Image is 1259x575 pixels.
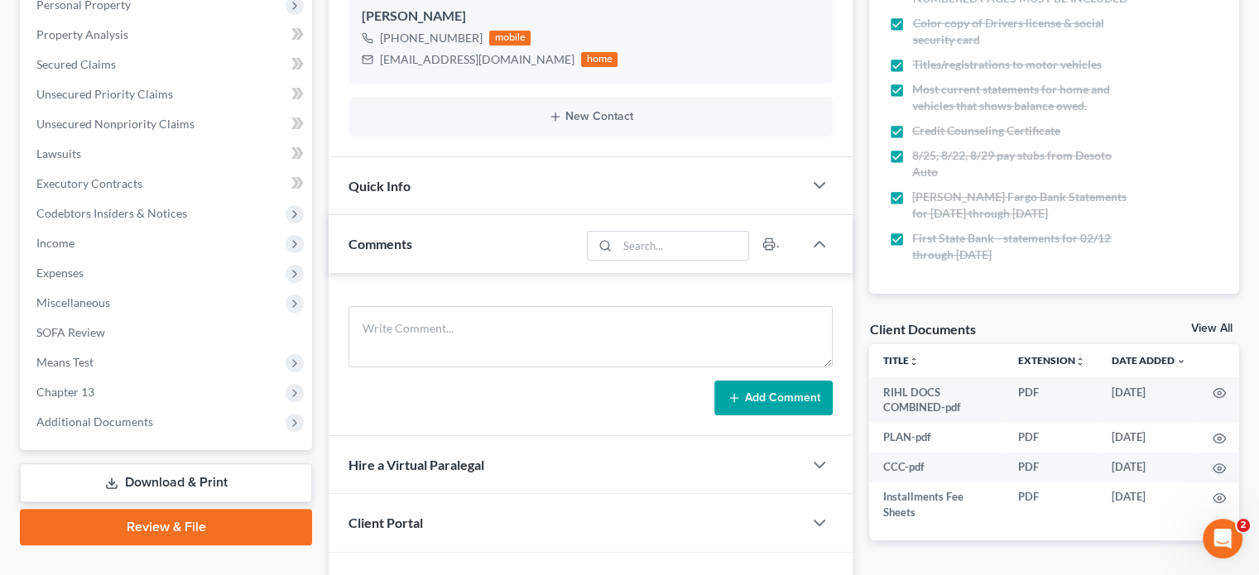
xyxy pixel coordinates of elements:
td: [DATE] [1098,377,1199,423]
td: [DATE] [1098,482,1199,528]
div: mobile [489,31,531,46]
a: SOFA Review [23,318,312,347]
td: RIHL DOCS COMBINED-pdf [869,377,1005,423]
td: PDF [1005,482,1098,528]
span: First State Bank - statements for 02/12 through [DATE] [912,230,1132,263]
td: [DATE] [1098,453,1199,482]
span: Comments [348,236,412,252]
span: Chapter 13 [36,385,94,399]
span: 8/25, 8/22, 8/29 pay stubs from Desoto Auto [912,147,1132,180]
span: Unsecured Nonpriority Claims [36,117,195,131]
span: Expenses [36,266,84,280]
span: SOFA Review [36,325,105,339]
i: expand_more [1176,357,1186,367]
span: Codebtors Insiders & Notices [36,206,187,220]
span: Client Portal [348,515,423,530]
input: Search... [617,232,749,260]
iframe: Intercom live chat [1203,519,1242,558]
a: Review & File [20,509,312,545]
a: Property Analysis [23,20,312,50]
a: Date Added expand_more [1112,354,1186,367]
span: Property Analysis [36,27,128,41]
td: Installments Fee Sheets [869,482,1005,528]
span: Most current statements for home and vehicles that shows balance owed. [912,81,1132,114]
span: Quick Info [348,178,411,194]
i: unfold_more [1075,357,1085,367]
span: 2 [1237,519,1250,532]
span: Secured Claims [36,57,116,71]
span: Means Test [36,355,94,369]
span: Additional Documents [36,414,153,429]
button: New Contact [362,110,819,123]
div: [PHONE_NUMBER] [380,30,483,46]
a: Secured Claims [23,50,312,79]
span: Color copy of Drivers license & social security card [912,15,1132,48]
div: home [581,52,617,67]
span: Executory Contracts [36,176,142,190]
span: Unsecured Priority Claims [36,87,173,101]
div: [PERSON_NAME] [362,7,819,26]
a: Unsecured Priority Claims [23,79,312,109]
a: Unsecured Nonpriority Claims [23,109,312,139]
span: Titles/registrations to motor vehicles [912,56,1101,73]
a: Download & Print [20,463,312,502]
a: Extensionunfold_more [1018,354,1085,367]
a: Titleunfold_more [882,354,918,367]
span: Lawsuits [36,146,81,161]
td: PDF [1005,377,1098,423]
span: [PERSON_NAME] Fargo Bank Statements for [DATE] through [DATE] [912,189,1132,222]
div: Client Documents [869,320,975,338]
td: PDF [1005,422,1098,452]
button: Add Comment [714,381,833,415]
span: Miscellaneous [36,295,110,309]
a: View All [1191,323,1233,334]
div: [EMAIL_ADDRESS][DOMAIN_NAME] [380,51,574,68]
td: CCC-pdf [869,453,1005,482]
a: Lawsuits [23,139,312,169]
span: Credit Counseling Certificate [912,122,1060,139]
span: Income [36,236,74,250]
span: Hire a Virtual Paralegal [348,457,484,472]
td: [DATE] [1098,422,1199,452]
td: PLAN-pdf [869,422,1005,452]
i: unfold_more [908,357,918,367]
a: Executory Contracts [23,169,312,199]
td: PDF [1005,453,1098,482]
